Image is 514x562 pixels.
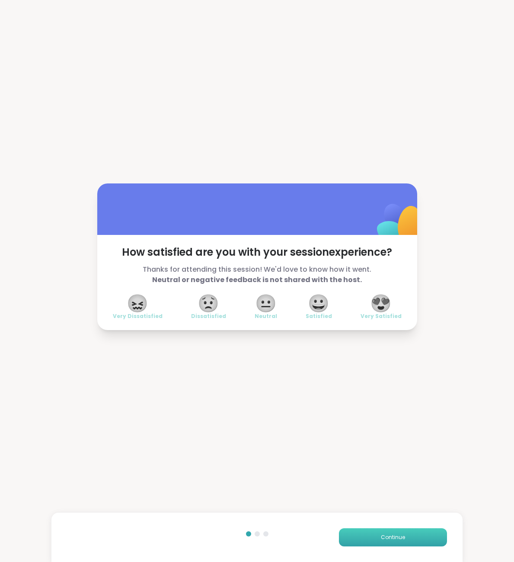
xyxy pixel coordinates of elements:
span: Thanks for attending this session! We'd love to know how it went. [113,264,402,285]
span: Satisfied [306,313,332,320]
span: 😐 [255,295,277,311]
img: ShareWell Logomark [357,181,443,267]
button: Continue [339,528,447,546]
span: Dissatisfied [191,313,226,320]
span: 😍 [370,295,392,311]
span: 😟 [198,295,219,311]
span: Neutral [255,313,277,320]
b: Neutral or negative feedback is not shared with the host. [152,275,362,285]
span: How satisfied are you with your session experience? [113,245,402,259]
span: 😖 [127,295,148,311]
span: Very Dissatisfied [113,313,163,320]
span: Very Satisfied [361,313,402,320]
span: Continue [381,533,405,541]
span: 😀 [308,295,329,311]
